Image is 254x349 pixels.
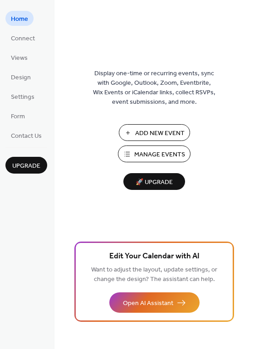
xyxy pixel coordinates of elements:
[135,129,185,138] span: Add New Event
[129,176,180,189] span: 🚀 Upgrade
[11,131,42,141] span: Contact Us
[11,73,31,82] span: Design
[134,150,185,160] span: Manage Events
[5,30,40,45] a: Connect
[93,69,215,107] span: Display one-time or recurring events, sync with Google, Outlook, Zoom, Eventbrite, Wix Events or ...
[123,299,173,308] span: Open AI Assistant
[5,89,40,104] a: Settings
[5,108,30,123] a: Form
[5,128,47,143] a: Contact Us
[11,34,35,44] span: Connect
[11,112,25,121] span: Form
[11,15,28,24] span: Home
[109,250,200,263] span: Edit Your Calendar with AI
[91,264,217,286] span: Want to adjust the layout, update settings, or change the design? The assistant can help.
[119,124,190,141] button: Add New Event
[109,292,200,313] button: Open AI Assistant
[5,157,47,174] button: Upgrade
[5,69,36,84] a: Design
[11,53,28,63] span: Views
[12,161,40,171] span: Upgrade
[123,173,185,190] button: 🚀 Upgrade
[118,145,190,162] button: Manage Events
[11,92,34,102] span: Settings
[5,50,33,65] a: Views
[5,11,34,26] a: Home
